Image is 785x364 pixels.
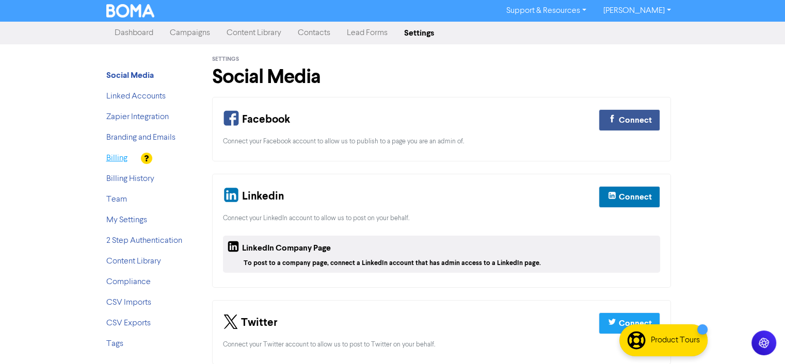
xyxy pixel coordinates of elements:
[106,175,154,183] a: Billing History
[599,109,660,131] button: Connect
[212,97,671,161] div: Your Facebook Connection
[396,23,442,43] a: Settings
[218,23,290,43] a: Content Library
[599,312,660,334] button: Connect
[106,340,123,348] a: Tags
[106,113,169,121] a: Zapier Integration
[106,237,182,245] a: 2 Step Authentication
[106,70,154,80] strong: Social Media
[106,72,154,80] a: Social Media
[106,299,151,307] a: CSV Imports
[223,137,661,146] div: Connect your Facebook account to allow us to publish to a page you are an admin of.
[244,258,656,268] div: To post to a company page, connect a LinkedIn account that has admin access to a LinkedIn page.
[106,278,151,286] a: Compliance
[290,23,339,43] a: Contacts
[339,23,396,43] a: Lead Forms
[106,92,166,101] a: Linked Accounts
[106,23,162,43] a: Dashboard
[618,191,651,203] div: Connect
[223,340,661,350] div: Connect your Twitter account to allow us to post to Twitter on your behalf.
[106,134,175,142] a: Branding and Emails
[223,311,278,336] div: Twitter
[212,65,671,89] h1: Social Media
[618,317,651,329] div: Connect
[106,257,161,266] a: Content Library
[599,186,660,208] button: Connect
[595,3,679,19] a: [PERSON_NAME]
[227,240,331,258] div: LinkedIn Company Page
[618,114,651,126] div: Connect
[106,319,151,327] a: CSV Exports
[106,216,147,224] a: My Settings
[162,23,218,43] a: Campaigns
[733,315,785,364] iframe: Chat Widget
[212,174,671,287] div: Your Linkedin and Company Page Connection
[223,213,661,223] div: Connect your LinkedIn account to allow us to post on your behalf.
[223,108,290,133] div: Facebook
[223,185,284,209] div: Linkedin
[212,56,239,63] span: Settings
[498,3,595,19] a: Support & Resources
[106,4,155,18] img: BOMA Logo
[106,154,127,162] a: Billing
[106,195,127,204] a: Team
